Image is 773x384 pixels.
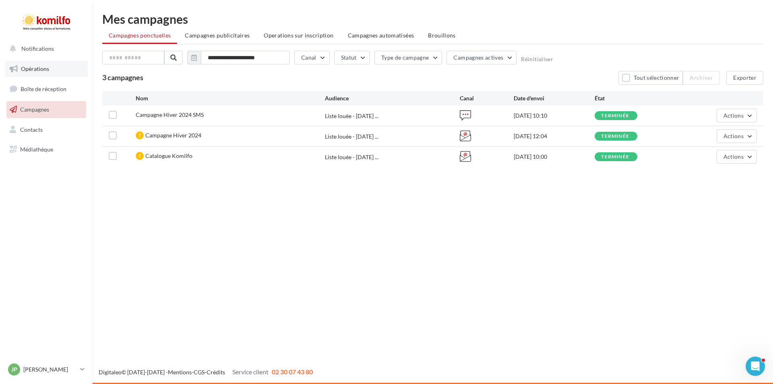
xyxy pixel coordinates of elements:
span: Notifications [21,45,54,52]
div: terminée [601,134,629,139]
button: Campagnes actives [446,51,517,64]
a: Contacts [5,121,88,138]
span: Liste louée - [DATE] ... [325,112,378,120]
div: Canal [460,94,514,102]
a: JP [PERSON_NAME] [6,362,86,377]
div: Date d'envoi [514,94,595,102]
span: Campagnes [20,106,49,113]
div: [DATE] 12:04 [514,132,595,140]
button: Actions [717,129,757,143]
button: Actions [717,150,757,164]
a: Opérations [5,60,88,77]
span: Campagne Hiver 2024 SMS [136,111,204,118]
button: Réinitialiser [521,56,553,62]
div: Mes campagnes [102,13,763,25]
a: Mentions [168,369,192,376]
a: Crédits [207,369,225,376]
a: Médiathèque [5,141,88,158]
span: Campagnes automatisées [348,32,414,39]
span: Opérations [21,65,49,72]
span: Liste louée - [DATE] ... [325,133,378,141]
button: Archiver [683,71,720,85]
span: Operations sur inscription [264,32,333,39]
a: Digitaleo [99,369,122,376]
span: Actions [723,153,744,160]
span: Campagnes publicitaires [185,32,250,39]
span: Campagnes actives [453,54,503,61]
span: Boîte de réception [21,85,66,92]
a: CGS [194,369,205,376]
div: [DATE] 10:00 [514,153,595,161]
button: Notifications [5,40,85,57]
span: Actions [723,112,744,119]
div: Audience [325,94,460,102]
span: Actions [723,133,744,139]
div: terminée [601,113,629,118]
button: Actions [717,109,757,122]
div: État [595,94,676,102]
iframe: Intercom live chat [746,357,765,376]
div: Nom [136,94,325,102]
button: Statut [334,51,370,64]
span: JP [11,365,17,374]
span: Service client [232,368,269,376]
span: Campagne Hiver 2024 [145,132,201,139]
button: Exporter [726,71,763,85]
span: Contacts [20,126,43,133]
p: [PERSON_NAME] [23,365,77,374]
a: Campagnes [5,101,88,118]
button: Type de campagne [374,51,442,64]
span: 02 30 07 43 80 [272,368,313,376]
button: Canal [294,51,330,64]
span: Brouillons [428,32,456,39]
button: Tout sélectionner [618,71,683,85]
span: Catalogue Komilfo [145,152,192,159]
span: Liste louée - [DATE] ... [325,153,378,161]
a: Boîte de réception [5,80,88,98]
span: © [DATE]-[DATE] - - - [99,369,313,376]
span: 3 campagnes [102,73,143,82]
div: terminée [601,154,629,160]
span: Médiathèque [20,146,53,153]
div: [DATE] 10:10 [514,112,595,120]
